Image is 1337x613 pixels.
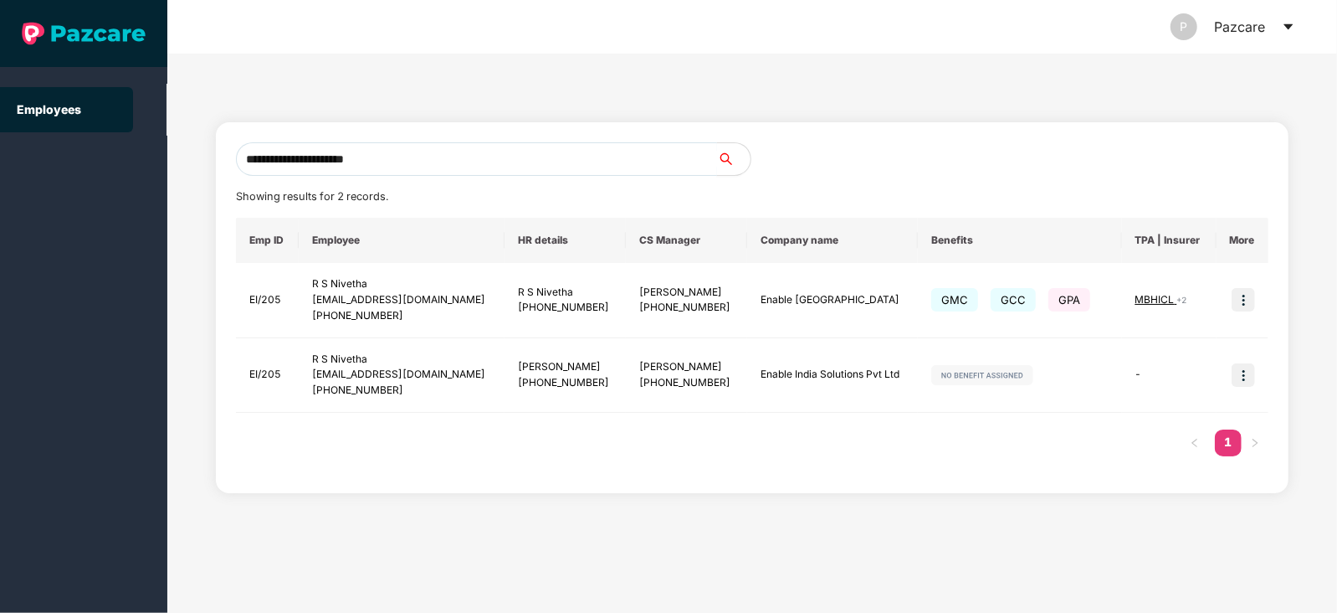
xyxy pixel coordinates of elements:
[1122,218,1217,263] th: TPA | Insurer
[1217,218,1268,263] th: More
[312,352,491,368] div: R S Nivetha
[991,288,1036,312] span: GCC
[236,190,388,203] span: Showing results for 2 records.
[518,375,612,391] div: [PHONE_NUMBER]
[918,218,1122,263] th: Benefits
[236,263,299,338] td: EI/205
[639,285,734,301] div: [PERSON_NAME]
[312,276,491,292] div: R S Nivetha
[299,218,505,263] th: Employee
[236,218,299,263] th: Emp ID
[1181,430,1208,456] button: left
[639,300,734,316] div: [PHONE_NUMBER]
[1135,293,1177,306] span: MBHICL
[1282,20,1295,33] span: caret-down
[518,359,612,375] div: [PERSON_NAME]
[1250,438,1260,448] span: right
[1181,430,1208,456] li: Previous Page
[1242,430,1268,456] button: right
[1232,363,1255,387] img: icon
[639,375,734,391] div: [PHONE_NUMBER]
[747,218,918,263] th: Company name
[312,292,491,308] div: [EMAIL_ADDRESS][DOMAIN_NAME]
[931,365,1033,385] img: svg+xml;base64,PHN2ZyB4bWxucz0iaHR0cDovL3d3dy53My5vcmcvMjAwMC9zdmciIHdpZHRoPSIxMjIiIGhlaWdodD0iMj...
[747,338,918,414] td: Enable India Solutions Pvt Ltd
[312,367,491,383] div: [EMAIL_ADDRESS][DOMAIN_NAME]
[17,102,81,116] a: Employees
[1177,295,1187,305] span: + 2
[1135,367,1203,383] div: -
[518,300,612,316] div: [PHONE_NUMBER]
[716,152,750,166] span: search
[312,383,491,399] div: [PHONE_NUMBER]
[747,263,918,338] td: Enable [GEOGRAPHIC_DATA]
[639,359,734,375] div: [PERSON_NAME]
[505,218,626,263] th: HR details
[1181,13,1188,40] span: P
[1242,430,1268,456] li: Next Page
[626,218,747,263] th: CS Manager
[1215,430,1242,456] li: 1
[312,308,491,324] div: [PHONE_NUMBER]
[716,142,751,176] button: search
[236,338,299,414] td: EI/205
[1048,288,1090,312] span: GPA
[518,285,612,301] div: R S Nivetha
[1190,438,1200,448] span: left
[1215,430,1242,455] a: 1
[1232,288,1255,312] img: icon
[931,288,978,312] span: GMC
